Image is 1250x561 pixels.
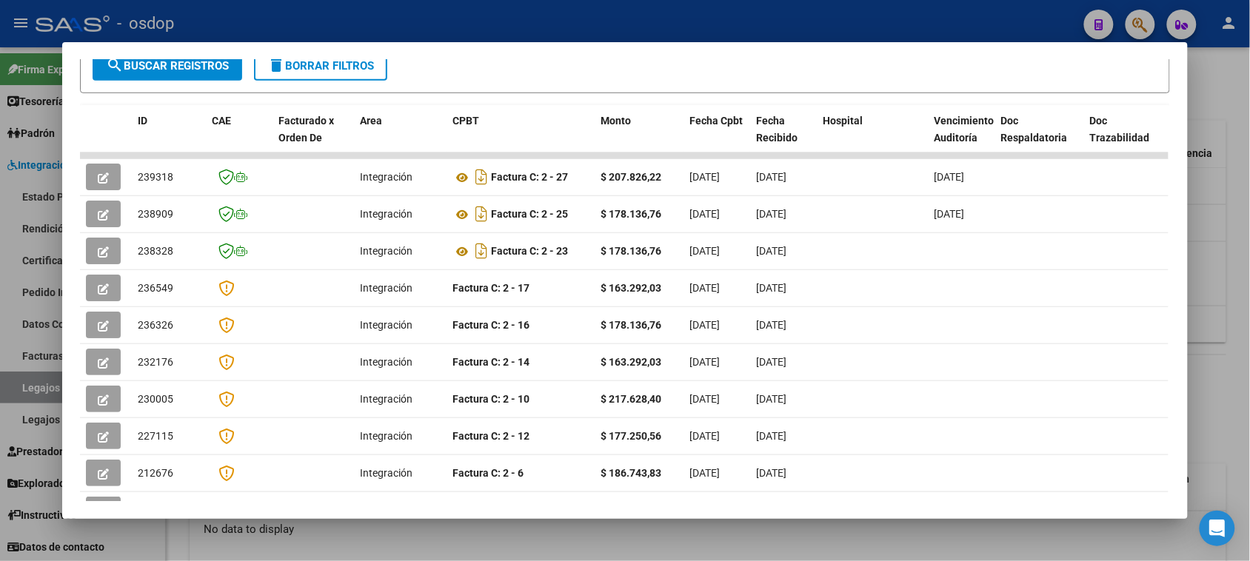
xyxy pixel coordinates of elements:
datatable-header-cell: Hospital [817,105,928,170]
datatable-header-cell: Facturado x Orden De [273,105,354,170]
span: [DATE] [689,467,720,479]
strong: Factura C: 2 - 6 [452,467,524,479]
datatable-header-cell: Vencimiento Auditoría [928,105,995,170]
button: Buscar Registros [93,51,242,81]
span: [DATE] [689,208,720,220]
datatable-header-cell: Area [354,105,447,170]
span: [DATE] [756,356,786,368]
span: Integración [360,171,412,183]
span: CAE [212,115,231,127]
span: 239318 [138,171,173,183]
div: Open Intercom Messenger [1200,511,1235,546]
datatable-header-cell: Doc Trazabilidad [1083,105,1172,170]
span: Integración [360,319,412,331]
span: Doc Respaldatoria [1000,115,1067,144]
span: [DATE] [756,430,786,442]
span: Vencimiento Auditoría [934,115,994,144]
span: [DATE] [756,208,786,220]
span: 232176 [138,356,173,368]
datatable-header-cell: CPBT [447,105,595,170]
mat-icon: search [106,56,124,74]
span: Buscar Registros [106,59,229,73]
span: [DATE] [689,393,720,405]
span: Area [360,115,382,127]
span: Borrar Filtros [267,59,374,73]
span: CPBT [452,115,479,127]
mat-icon: delete [267,56,285,74]
strong: $ 178.136,76 [601,319,661,331]
span: [DATE] [756,319,786,331]
span: Integración [360,467,412,479]
span: [DATE] [756,467,786,479]
span: Integración [360,245,412,257]
span: [DATE] [689,171,720,183]
i: Descargar documento [472,165,491,189]
datatable-header-cell: CAE [206,105,273,170]
i: Descargar documento [472,239,491,263]
strong: $ 217.628,40 [601,393,661,405]
strong: Factura C: 2 - 25 [491,209,568,221]
span: Integración [360,282,412,294]
strong: Factura C: 2 - 27 [491,172,568,184]
span: [DATE] [689,282,720,294]
span: 227115 [138,430,173,442]
strong: $ 178.136,76 [601,208,661,220]
span: Fecha Cpbt [689,115,743,127]
span: ID [138,115,147,127]
strong: $ 163.292,03 [601,356,661,368]
span: 238328 [138,245,173,257]
datatable-header-cell: Doc Respaldatoria [995,105,1083,170]
span: [DATE] [689,319,720,331]
span: [DATE] [756,393,786,405]
span: Integración [360,208,412,220]
strong: Factura C: 2 - 17 [452,282,529,294]
span: [DATE] [689,356,720,368]
span: Fecha Recibido [756,115,798,144]
strong: Factura C: 2 - 16 [452,319,529,331]
strong: Factura C: 2 - 14 [452,356,529,368]
strong: $ 163.292,03 [601,282,661,294]
button: Borrar Filtros [254,51,387,81]
i: Descargar documento [472,202,491,226]
span: 238909 [138,208,173,220]
datatable-header-cell: Monto [595,105,684,170]
datatable-header-cell: ID [132,105,206,170]
strong: Factura C: 2 - 10 [452,393,529,405]
strong: $ 186.743,83 [601,467,661,479]
span: Integración [360,393,412,405]
span: Facturado x Orden De [278,115,334,144]
span: [DATE] [689,430,720,442]
span: Hospital [823,115,863,127]
strong: Factura C: 2 - 23 [491,246,568,258]
datatable-header-cell: Fecha Recibido [750,105,817,170]
span: Doc Trazabilidad [1089,115,1149,144]
span: [DATE] [756,245,786,257]
strong: Factura C: 2 - 12 [452,430,529,442]
datatable-header-cell: Fecha Cpbt [684,105,750,170]
span: 212676 [138,467,173,479]
span: Monto [601,115,631,127]
span: [DATE] [934,171,964,183]
span: 236549 [138,282,173,294]
span: Integración [360,430,412,442]
span: 236326 [138,319,173,331]
span: 230005 [138,393,173,405]
strong: $ 178.136,76 [601,245,661,257]
span: [DATE] [934,208,964,220]
strong: $ 207.826,22 [601,171,661,183]
span: [DATE] [689,245,720,257]
span: [DATE] [756,282,786,294]
span: [DATE] [756,171,786,183]
strong: $ 177.250,56 [601,430,661,442]
span: Integración [360,356,412,368]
